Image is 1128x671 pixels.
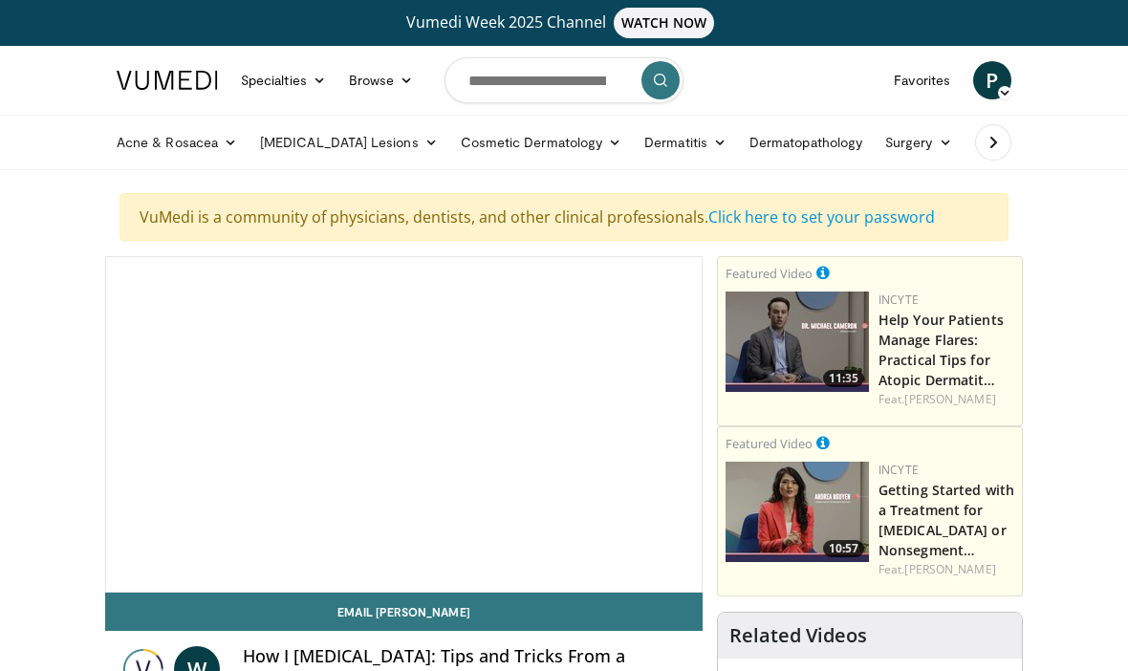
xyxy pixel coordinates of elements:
[726,435,813,452] small: Featured Video
[726,265,813,282] small: Featured Video
[106,257,702,592] video-js: Video Player
[726,292,869,392] a: 11:35
[105,593,703,631] a: Email [PERSON_NAME]
[904,561,995,577] a: [PERSON_NAME]
[823,540,864,557] span: 10:57
[823,370,864,387] span: 11:35
[904,391,995,407] a: [PERSON_NAME]
[879,391,1014,408] div: Feat.
[337,61,425,99] a: Browse
[726,462,869,562] a: 10:57
[249,123,449,162] a: [MEDICAL_DATA] Lesions
[708,206,935,227] a: Click here to set your password
[229,61,337,99] a: Specialties
[726,462,869,562] img: e02a99de-beb8-4d69-a8cb-018b1ffb8f0c.png.150x105_q85_crop-smart_upscale.jpg
[633,123,738,162] a: Dermatitis
[882,61,962,99] a: Favorites
[445,57,683,103] input: Search topics, interventions
[105,8,1023,38] a: Vumedi Week 2025 ChannelWATCH NOW
[449,123,633,162] a: Cosmetic Dermatology
[614,8,715,38] span: WATCH NOW
[879,311,1004,389] a: Help Your Patients Manage Flares: Practical Tips for Atopic Dermatit…
[879,462,919,478] a: Incyte
[117,71,218,90] img: VuMedi Logo
[879,481,1014,559] a: Getting Started with a Treatment for [MEDICAL_DATA] or Nonsegment…
[879,292,919,308] a: Incyte
[119,193,1009,241] div: VuMedi is a community of physicians, dentists, and other clinical professionals.
[726,292,869,392] img: 601112bd-de26-4187-b266-f7c9c3587f14.png.150x105_q85_crop-smart_upscale.jpg
[879,561,1014,578] div: Feat.
[973,61,1011,99] a: P
[738,123,874,162] a: Dermatopathology
[874,123,964,162] a: Surgery
[105,123,249,162] a: Acne & Rosacea
[729,624,867,647] h4: Related Videos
